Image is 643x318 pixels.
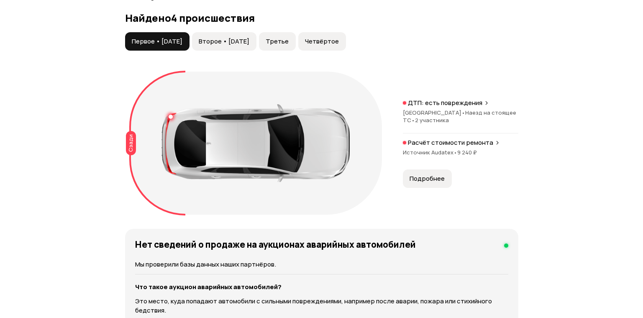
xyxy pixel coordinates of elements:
span: 2 участника [415,116,449,124]
h4: Нет сведений о продаже на аукционах аварийных автомобилей [135,239,416,250]
span: • [411,116,415,124]
span: 9 240 ₽ [457,149,477,156]
span: Наезд на стоящее ТС [403,109,516,124]
p: Расчёт стоимости ремонта [408,138,493,147]
div: Сзади [126,131,136,155]
button: Первое • [DATE] [125,32,190,51]
span: • [461,109,465,116]
span: Третье [266,37,289,46]
button: Четвёртое [298,32,346,51]
button: Подробнее [403,169,452,188]
span: Четвёртое [305,37,339,46]
span: [GEOGRAPHIC_DATA] [403,109,465,116]
span: • [453,149,457,156]
h3: Найдено 4 происшествия [125,12,518,24]
span: Подробнее [410,174,445,183]
button: Третье [259,32,296,51]
button: Второе • [DATE] [192,32,256,51]
span: Источник Audatex [403,149,457,156]
span: Второе • [DATE] [199,37,249,46]
p: Это место, куда попадают автомобили с сильными повреждениями, например после аварии, пожара или с... [135,297,508,315]
p: ДТП: есть повреждения [408,99,482,107]
span: Первое • [DATE] [132,37,182,46]
p: Мы проверили базы данных наших партнёров. [135,260,508,269]
strong: Что такое аукцион аварийных автомобилей? [135,282,282,291]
